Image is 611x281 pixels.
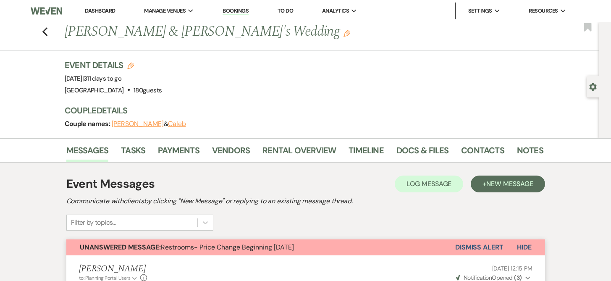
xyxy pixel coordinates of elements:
span: Settings [468,7,492,15]
a: Contacts [461,144,504,162]
span: Manage Venues [144,7,186,15]
span: [GEOGRAPHIC_DATA] [65,86,124,95]
a: Rental Overview [262,144,336,162]
span: Resources [529,7,558,15]
button: Caleb [168,121,186,127]
a: Tasks [121,144,145,162]
button: Dismiss Alert [455,239,503,255]
span: 180 guests [134,86,162,95]
h3: Event Details [65,59,162,71]
span: New Message [486,179,533,188]
div: Filter by topics... [71,218,116,228]
button: Open lead details [589,82,597,90]
a: Timeline [349,144,384,162]
a: Messages [66,144,109,162]
h1: Event Messages [66,175,155,193]
button: Log Message [395,176,463,192]
span: Analytics [322,7,349,15]
button: Unanswered Message:Restrooms- Price Change Beginning [DATE] [66,239,455,255]
a: Dashboard [85,7,115,14]
span: Log Message [406,179,451,188]
h2: Communicate with clients by clicking "New Message" or replying to an existing message thread. [66,196,545,206]
a: Docs & Files [396,144,448,162]
span: | [82,74,121,83]
a: To Do [278,7,293,14]
button: Edit [344,29,350,37]
span: Hide [517,243,532,252]
span: 311 days to go [84,74,121,83]
a: Notes [517,144,543,162]
a: Payments [158,144,199,162]
button: Hide [503,239,545,255]
button: [PERSON_NAME] [112,121,164,127]
span: [DATE] [65,74,122,83]
h1: [PERSON_NAME] & [PERSON_NAME]'s Wedding [65,22,441,42]
span: Couple names: [65,119,112,128]
span: [DATE] 12:15 PM [492,265,532,272]
a: Bookings [223,7,249,15]
a: Vendors [212,144,250,162]
img: Weven Logo [31,2,62,20]
span: & [112,120,186,128]
strong: Unanswered Message: [80,243,161,252]
h3: Couple Details [65,105,535,116]
button: +New Message [471,176,545,192]
span: Restrooms- Price Change Beginning [DATE] [80,243,294,252]
h5: [PERSON_NAME] [79,264,147,274]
